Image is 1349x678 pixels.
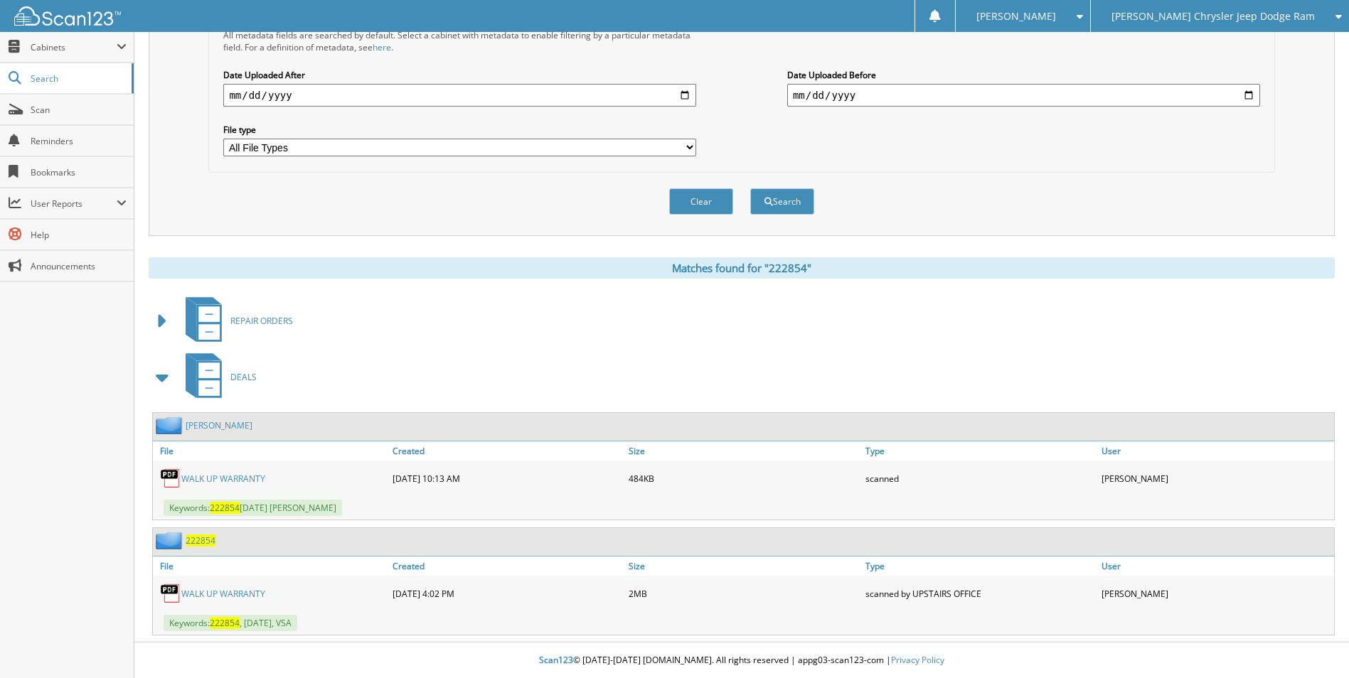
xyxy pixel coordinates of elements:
[153,556,389,576] a: File
[156,532,186,549] img: folder2.png
[1098,464,1334,493] div: [PERSON_NAME]
[31,104,127,116] span: Scan
[625,579,861,608] div: 2MB
[31,229,127,241] span: Help
[160,583,181,604] img: PDF.png
[164,500,342,516] span: Keywords: [DATE] [PERSON_NAME]
[31,135,127,147] span: Reminders
[186,534,215,547] a: 222854
[862,556,1098,576] a: Type
[31,72,124,85] span: Search
[31,41,117,53] span: Cabinets
[669,188,733,215] button: Clear
[539,654,573,666] span: Scan123
[210,502,240,514] span: 222854
[389,441,625,461] a: Created
[31,260,127,272] span: Announcements
[787,84,1260,107] input: end
[210,617,240,629] span: 222854
[625,441,861,461] a: Size
[1098,441,1334,461] a: User
[160,468,181,489] img: PDF.png
[750,188,814,215] button: Search
[223,29,696,53] div: All metadata fields are searched by default. Select a cabinet with metadata to enable filtering b...
[223,69,696,81] label: Date Uploaded After
[976,12,1056,21] span: [PERSON_NAME]
[186,419,252,431] a: [PERSON_NAME]
[223,124,696,136] label: File type
[223,84,696,107] input: start
[181,588,265,600] a: WALK UP WARRANTY
[31,166,127,178] span: Bookmarks
[625,556,861,576] a: Size
[389,556,625,576] a: Created
[164,615,297,631] span: Keywords: , [DATE], VSA
[1098,579,1334,608] div: [PERSON_NAME]
[787,69,1260,81] label: Date Uploaded Before
[230,371,257,383] span: DEALS
[862,441,1098,461] a: Type
[1111,12,1315,21] span: [PERSON_NAME] Chrysler Jeep Dodge Ram
[1098,556,1334,576] a: User
[891,654,944,666] a: Privacy Policy
[153,441,389,461] a: File
[230,315,293,327] span: REPAIR ORDERS
[625,464,861,493] div: 484KB
[1278,610,1349,678] iframe: Chat Widget
[181,473,265,485] a: WALK UP WARRANTY
[134,643,1349,678] div: © [DATE]-[DATE] [DOMAIN_NAME]. All rights reserved | appg03-scan123-com |
[177,349,257,405] a: DEALS
[389,464,625,493] div: [DATE] 10:13 AM
[862,464,1098,493] div: scanned
[177,293,293,349] a: REPAIR ORDERS
[156,416,186,434] img: folder2.png
[14,6,121,26] img: scan123-logo-white.svg
[373,41,391,53] a: here
[862,579,1098,608] div: scanned by UPSTAIRS OFFICE
[31,198,117,210] span: User Reports
[389,579,625,608] div: [DATE] 4:02 PM
[149,257,1335,279] div: Matches found for "222854"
